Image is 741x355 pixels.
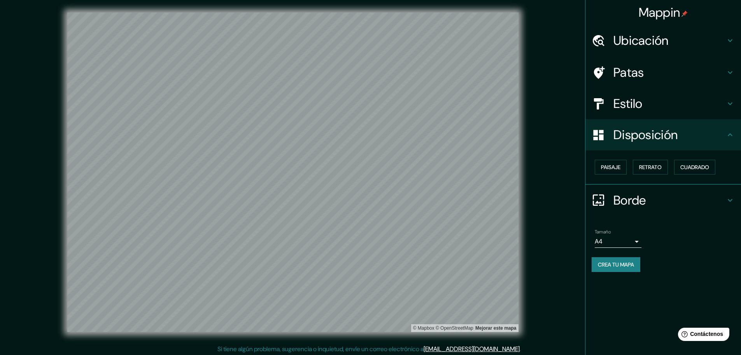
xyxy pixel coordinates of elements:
font: © OpenStreetMap [436,325,473,331]
font: Patas [613,64,644,81]
font: Si tiene algún problema, sugerencia o inquietud, envíe un correo electrónico a [217,345,424,353]
font: . [521,344,522,353]
a: Mapbox [413,325,434,331]
button: Paisaje [595,160,627,175]
font: A4 [595,237,603,245]
a: Mapa de OpenStreet [436,325,473,331]
a: [EMAIL_ADDRESS][DOMAIN_NAME] [424,345,520,353]
canvas: Mapa [67,12,519,332]
button: Crea tu mapa [592,257,640,272]
font: Disposición [613,127,678,143]
font: Mejorar este mapa [475,325,516,331]
iframe: Lanzador de widgets de ayuda [672,325,732,346]
font: Paisaje [601,164,620,171]
font: Cuadrado [680,164,709,171]
div: Borde [585,185,741,216]
font: Borde [613,192,646,208]
font: Ubicación [613,32,669,49]
div: Ubicación [585,25,741,56]
button: Retrato [633,160,668,175]
button: Cuadrado [674,160,715,175]
font: Tamaño [595,229,611,235]
a: Map feedback [475,325,516,331]
div: Estilo [585,88,741,119]
div: A4 [595,235,641,248]
font: . [520,345,521,353]
font: Estilo [613,95,643,112]
font: Mappin [639,4,680,21]
img: pin-icon.png [681,11,688,17]
font: Retrato [639,164,662,171]
font: Crea tu mapa [598,261,634,268]
div: Patas [585,57,741,88]
font: © Mapbox [413,325,434,331]
div: Disposición [585,119,741,150]
font: . [522,344,524,353]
